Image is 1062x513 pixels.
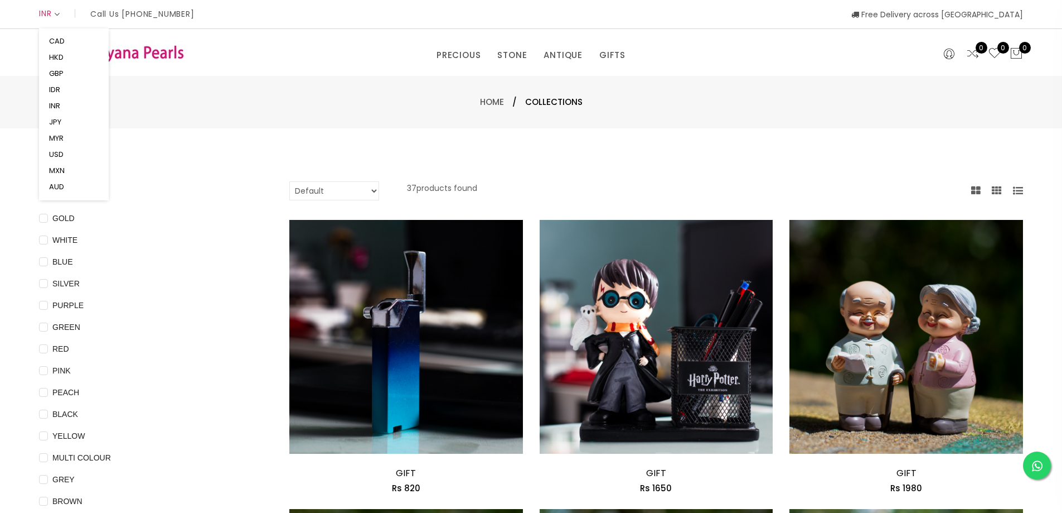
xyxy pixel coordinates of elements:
[48,430,89,442] span: YELLOW
[1010,47,1023,61] button: 0
[46,130,67,146] button: MYR
[48,365,75,377] span: PINK
[48,299,88,311] span: PURPLE
[437,47,481,64] a: PRECIOUS
[392,482,420,494] span: Rs 820
[46,81,64,98] button: IDR
[46,162,68,179] button: MXN
[46,33,68,49] button: CAD
[48,343,74,355] span: RED
[48,495,87,507] span: BROWN
[396,467,416,480] a: GIFT
[48,234,82,246] span: WHITE
[46,98,64,114] button: INR
[48,277,84,290] span: SILVER
[512,95,517,109] span: /
[407,181,477,200] p: 37 products found
[896,467,916,480] a: GIFT
[48,473,79,486] span: GREY
[48,321,85,333] span: GREEN
[48,212,79,224] span: GOLD
[976,42,987,54] span: 0
[997,42,1009,54] span: 0
[46,146,67,162] button: USD
[497,47,527,64] a: STONE
[39,181,256,195] h4: COLOR
[646,467,666,480] a: GIFT
[48,256,77,268] span: BLUE
[48,408,83,420] span: BLACK
[48,452,115,464] span: MULTI COLOUR
[1019,42,1031,54] span: 0
[46,179,67,195] button: AUD
[46,65,67,81] button: GBP
[525,95,583,109] span: Collections
[599,47,625,64] a: GIFTS
[966,47,979,61] a: 0
[46,49,67,65] button: HKD
[480,96,504,108] a: Home
[46,114,65,130] button: JPY
[851,9,1023,20] span: Free Delivery across [GEOGRAPHIC_DATA]
[90,10,195,18] p: Call Us [PHONE_NUMBER]
[544,47,583,64] a: ANTIQUE
[890,482,922,494] span: Rs 1980
[988,47,1001,61] a: 0
[48,386,84,399] span: PEACH
[640,482,672,494] span: Rs 1650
